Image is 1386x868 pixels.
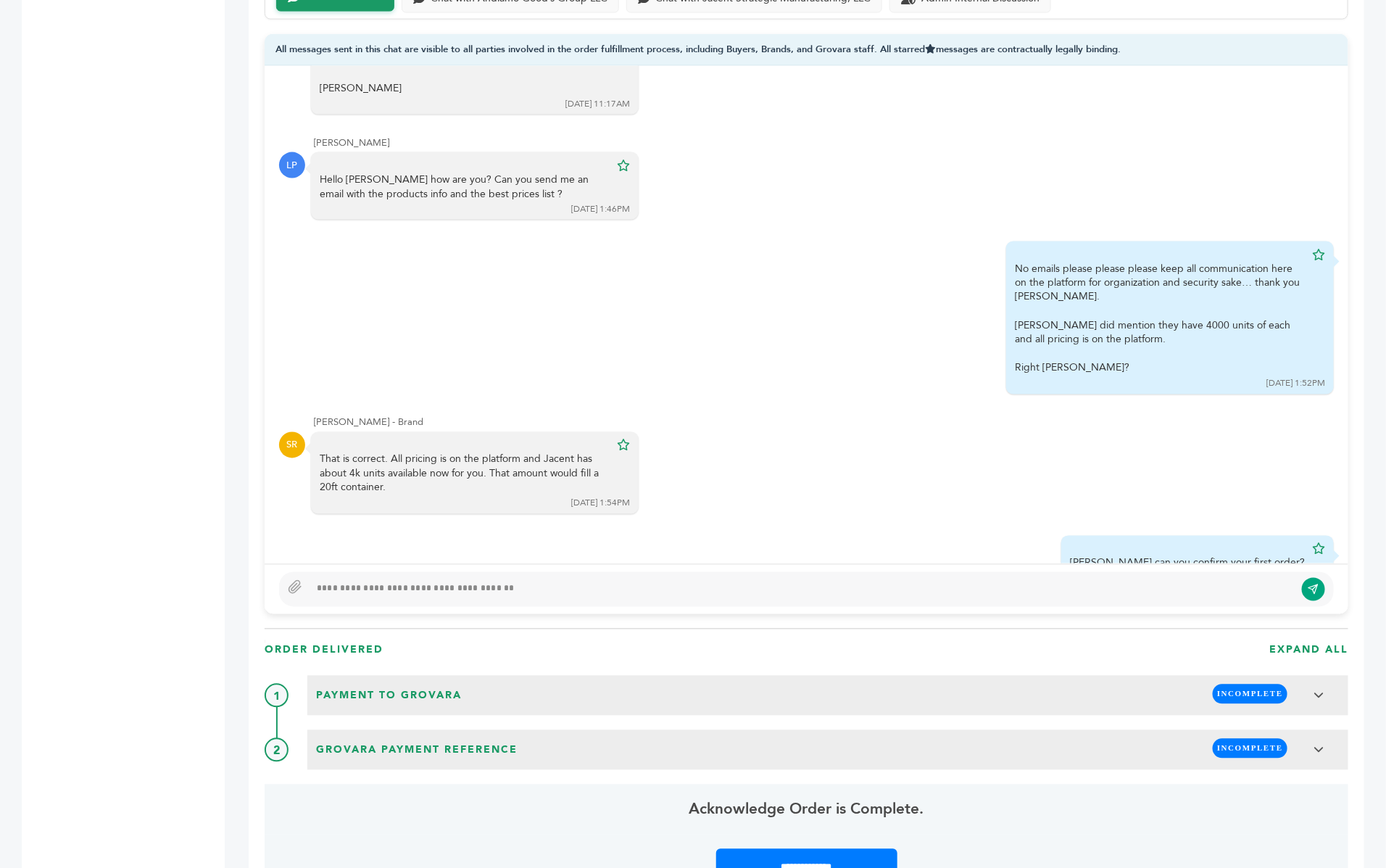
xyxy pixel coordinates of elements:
div: [DATE] 1:46PM [571,203,630,215]
div: Right [PERSON_NAME]? [1015,361,1305,376]
div: No emails please please please keep all communication here on the platform for organization and s... [1015,262,1305,376]
span: Payment to Grovara [312,685,466,708]
div: [DATE] 1:52PM [1266,378,1325,390]
span: INCOMPLETE [1213,739,1287,759]
div: [PERSON_NAME] [320,81,610,96]
div: All messages sent in this chat are visible to all parties involved in the order fulfillment proce... [265,34,1348,67]
div: Hello [PERSON_NAME] how are you? Can you send me an email with the products info and the best pri... [320,173,610,201]
h3: EXPAND ALL [1269,643,1348,658]
span: INCOMPLETE [1213,685,1287,704]
span: Grovara Payment Reference [312,739,522,762]
div: [PERSON_NAME] can you confirm your first order? [1070,556,1305,571]
div: [DATE] 1:54PM [571,497,630,510]
div: [PERSON_NAME] - Brand [314,416,1334,429]
div: SR [279,432,305,458]
div: LP [279,152,305,178]
div: [PERSON_NAME] did mention they have 4000 units of each and all pricing is on the platform. [1015,319,1305,347]
div: [DATE] 11:17AM [565,98,630,110]
span: Acknowledge Order is Complete. [689,799,924,820]
div: That is correct. All pricing is on the platform and Jacent has about 4k units available now for y... [320,452,610,495]
h3: ORDER DElIVERED [265,643,383,658]
div: [PERSON_NAME] [314,136,1334,149]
